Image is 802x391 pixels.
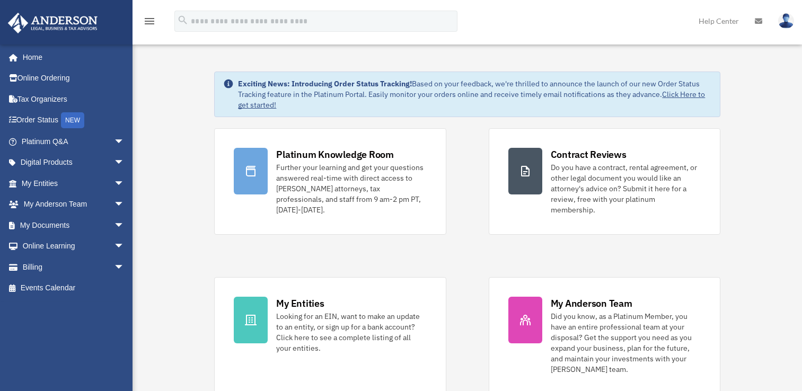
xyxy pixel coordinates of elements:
[276,162,426,215] div: Further your learning and get your questions answered real-time with direct access to [PERSON_NAM...
[7,152,140,173] a: Digital Productsarrow_drop_down
[276,311,426,353] div: Looking for an EIN, want to make an update to an entity, or sign up for a bank account? Click her...
[214,128,446,235] a: Platinum Knowledge Room Further your learning and get your questions answered real-time with dire...
[5,13,101,33] img: Anderson Advisors Platinum Portal
[276,148,394,161] div: Platinum Knowledge Room
[778,13,794,29] img: User Pic
[114,173,135,194] span: arrow_drop_down
[276,297,324,310] div: My Entities
[143,19,156,28] a: menu
[7,88,140,110] a: Tax Organizers
[7,173,140,194] a: My Entitiesarrow_drop_down
[114,131,135,153] span: arrow_drop_down
[143,15,156,28] i: menu
[61,112,84,128] div: NEW
[7,131,140,152] a: Platinum Q&Aarrow_drop_down
[7,110,140,131] a: Order StatusNEW
[114,215,135,236] span: arrow_drop_down
[7,47,135,68] a: Home
[489,128,720,235] a: Contract Reviews Do you have a contract, rental agreement, or other legal document you would like...
[7,194,140,215] a: My Anderson Teamarrow_drop_down
[551,162,701,215] div: Do you have a contract, rental agreement, or other legal document you would like an attorney's ad...
[238,78,711,110] div: Based on your feedback, we're thrilled to announce the launch of our new Order Status Tracking fe...
[238,79,412,88] strong: Exciting News: Introducing Order Status Tracking!
[114,152,135,174] span: arrow_drop_down
[7,256,140,278] a: Billingarrow_drop_down
[114,256,135,278] span: arrow_drop_down
[114,194,135,216] span: arrow_drop_down
[7,236,140,257] a: Online Learningarrow_drop_down
[114,236,135,257] span: arrow_drop_down
[551,311,701,375] div: Did you know, as a Platinum Member, you have an entire professional team at your disposal? Get th...
[551,297,632,310] div: My Anderson Team
[551,148,627,161] div: Contract Reviews
[7,215,140,236] a: My Documentsarrow_drop_down
[7,278,140,299] a: Events Calendar
[177,14,189,26] i: search
[238,90,705,110] a: Click Here to get started!
[7,68,140,89] a: Online Ordering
